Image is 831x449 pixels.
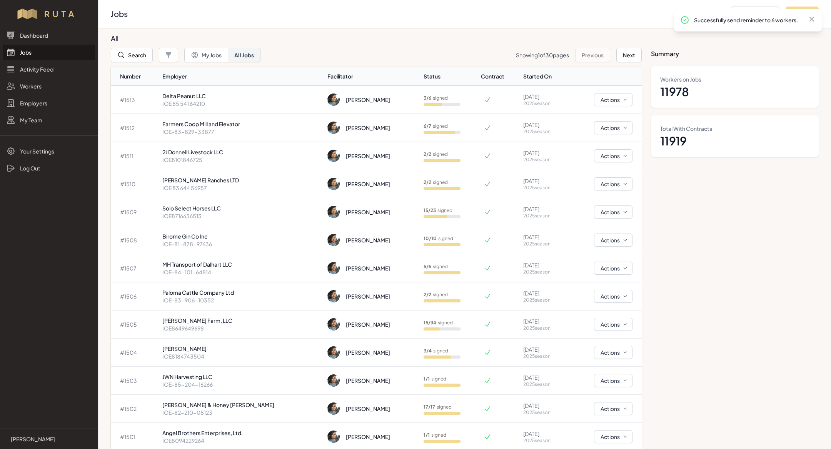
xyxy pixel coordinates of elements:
p: IOE-81-878-97636 [162,240,321,248]
p: IOE-83-906-10352 [162,296,321,304]
button: Actions [594,121,632,134]
span: 30 pages [546,52,569,58]
td: # 1505 [111,310,159,339]
p: IOE-83-829-33877 [162,128,321,135]
p: signed [424,207,452,214]
p: 2025 season [523,129,566,135]
p: IOE-85-204-16266 [162,381,321,388]
b: 6 / 7 [424,123,431,129]
p: 2025 season [523,381,566,387]
p: Delta Peanut LLC [162,92,321,100]
p: 2025 season [523,185,566,191]
p: [DATE] [523,149,566,157]
p: IOE8716636513 [162,212,321,220]
b: 15 / 34 [424,320,436,325]
p: IOE8649649698 [162,324,321,332]
p: [DATE] [523,205,566,213]
img: Workflow [16,8,82,20]
button: Next [616,48,642,62]
button: Actions [594,205,632,219]
a: Log Out [3,160,95,176]
td: # 1513 [111,86,159,114]
td: # 1503 [111,367,159,395]
div: [PERSON_NAME] [346,433,390,441]
button: My Jobs [184,48,228,62]
p: [DATE] [523,121,566,129]
p: 2025 season [523,100,566,107]
div: [PERSON_NAME] [346,377,390,384]
p: 2025 season [523,157,566,163]
a: Workers [3,78,95,94]
p: signed [424,179,448,185]
b: 10 / 10 [424,235,437,241]
p: IOE 85 541 64210 [162,100,321,107]
h2: Jobs [111,8,724,19]
div: [PERSON_NAME] [346,405,390,412]
div: [PERSON_NAME] [346,320,390,328]
dd: 11978 [660,85,809,98]
td: # 1508 [111,226,159,254]
p: signed [424,95,448,101]
p: [DATE] [523,430,566,437]
a: Your Settings [3,144,95,159]
p: [DATE] [523,317,566,325]
th: Started On [520,67,569,86]
div: [PERSON_NAME] [346,124,390,132]
button: All Jobs [228,48,260,62]
p: signed [424,123,448,129]
p: Angel Brothers Enterprises, Ltd. [162,429,321,437]
p: signed [424,292,448,298]
div: [PERSON_NAME] [346,264,390,272]
button: Actions [594,177,632,190]
p: 2025 season [523,409,566,416]
p: [PERSON_NAME] [162,345,321,352]
p: [DATE] [523,346,566,353]
p: signed [424,404,452,410]
h3: Summary [651,34,819,58]
a: My Team [3,112,95,128]
td: # 1504 [111,339,159,367]
a: Employers [3,95,95,111]
p: IOE-82-210-08123 [162,409,321,416]
dd: 11919 [660,134,809,148]
p: IOE-84-101-64814 [162,268,321,276]
button: Actions [594,262,632,275]
div: [PERSON_NAME] [346,152,390,160]
p: signed [424,235,453,242]
td: # 1510 [111,170,159,198]
p: signed [424,151,448,157]
td: # 1502 [111,395,159,423]
p: [PERSON_NAME] & Honey [PERSON_NAME] [162,401,321,409]
button: Add Job [786,7,819,21]
b: 2 / 2 [424,292,431,297]
p: IOE 83 644 56957 [162,184,321,192]
b: 17 / 17 [424,404,435,410]
p: 2025 season [523,213,566,219]
p: [DATE] [523,261,566,269]
b: 1 / 1 [424,376,430,382]
p: signed [424,348,448,354]
p: 2025 season [523,325,566,331]
button: Actions [594,374,632,387]
p: [DATE] [523,402,566,409]
p: [PERSON_NAME] [11,435,55,443]
button: Actions [594,234,632,247]
b: 5 / 5 [424,264,431,269]
b: 3 / 6 [424,95,431,101]
td: # 1507 [111,254,159,282]
div: [PERSON_NAME] [346,349,390,356]
div: [PERSON_NAME] [346,208,390,216]
th: Facilitator [324,67,421,86]
p: signed [424,264,448,270]
b: 2 / 2 [424,151,431,157]
p: Farmers Coop Mill and Elevator [162,120,321,128]
th: Contract [481,67,520,86]
td: # 1511 [111,142,159,170]
h3: All [111,34,636,43]
p: Paloma Cattle Company Ltd [162,289,321,296]
p: [PERSON_NAME] Ranches LTD [162,176,321,184]
p: 2025 season [523,437,566,444]
p: signed [424,320,453,326]
th: Employer [159,67,324,86]
button: Actions [594,290,632,303]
